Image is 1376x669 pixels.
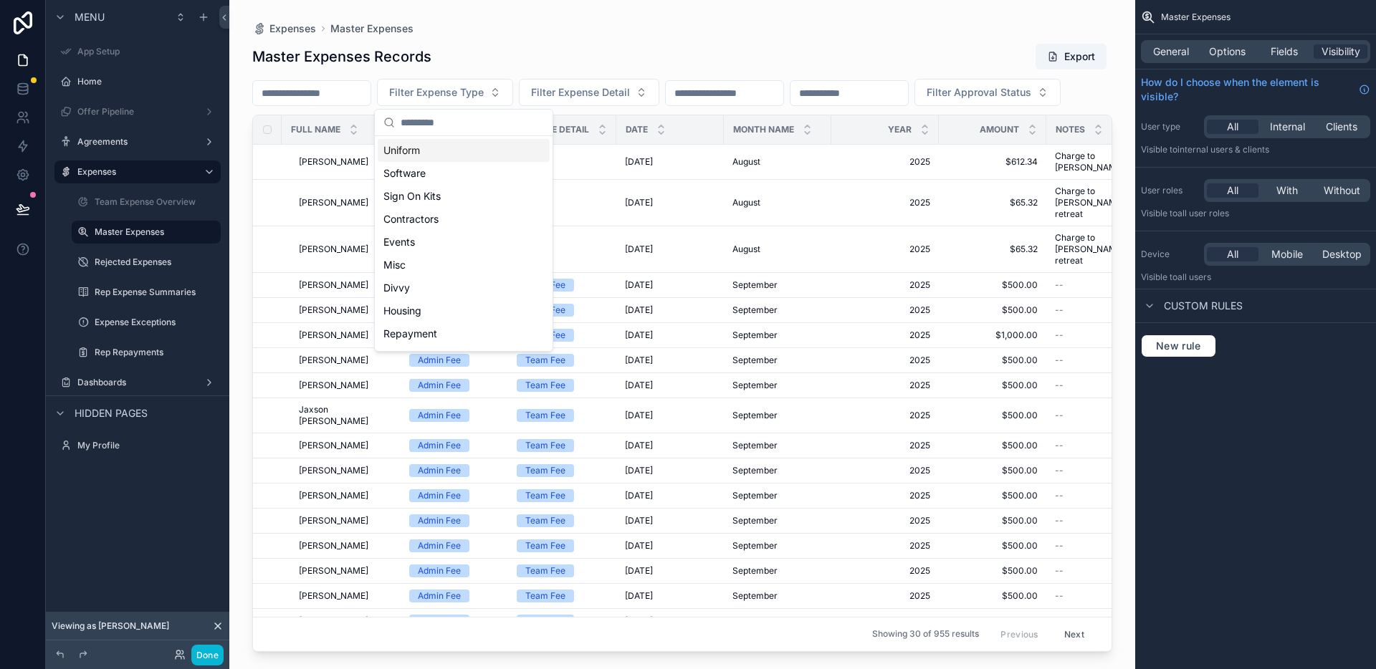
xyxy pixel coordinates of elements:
a: [DATE] [625,244,715,255]
a: September [732,440,823,451]
span: $500.00 [947,515,1038,526]
div: Suggestions [375,136,553,351]
a: September [732,410,823,421]
span: August [732,156,760,168]
div: Admin Fee [418,514,461,527]
a: Admin Fee [409,439,500,452]
a: [DATE] [625,156,715,168]
span: -- [1055,490,1064,501]
a: [DATE] [625,515,715,526]
div: Team Fee [525,379,565,392]
span: Filter Approval Status [927,85,1031,100]
a: $500.00 [947,590,1038,602]
span: $500.00 [947,490,1038,501]
div: Contractors [378,208,550,231]
a: 2025 [840,590,930,602]
a: Charge to [PERSON_NAME] fir rep retreat [1055,186,1157,220]
div: Housing [378,299,550,322]
div: Admin Fee [418,379,461,392]
a: -- [1055,304,1157,316]
div: Uniform [378,139,550,162]
a: [PERSON_NAME] [299,565,392,577]
span: [PERSON_NAME] [299,156,368,168]
a: [DATE] [625,490,715,501]
span: $65.32 [947,197,1038,208]
a: September [732,304,823,316]
span: [PERSON_NAME] [299,304,368,316]
span: -- [1055,565,1064,577]
div: Repayment [378,322,550,345]
span: [DATE] [625,156,653,168]
a: August [732,197,823,208]
span: New rule [1150,340,1207,352]
a: Offer Pipeline [54,100,221,123]
span: Master Expenses [330,21,414,36]
span: September [732,440,778,451]
a: 2025 [840,440,930,451]
button: Select Button [377,79,513,106]
a: $500.00 [947,540,1038,552]
a: September [732,355,823,366]
span: [PERSON_NAME] [299,540,368,552]
a: [PERSON_NAME] [299,304,392,316]
a: 2025 [840,244,930,255]
a: 2025 [840,156,930,168]
div: Team Fee [525,354,565,367]
a: [DATE] [625,197,715,208]
span: 2025 [840,515,930,526]
span: September [732,329,778,341]
a: [DATE] [625,355,715,366]
span: $500.00 [947,410,1038,421]
span: [PERSON_NAME] [299,590,368,602]
a: [DATE] [625,380,715,391]
a: Team Fee [517,514,608,527]
a: [PERSON_NAME] [299,590,392,602]
a: -- [1055,590,1157,602]
a: Master Expenses [72,221,221,244]
a: -- [1055,490,1157,501]
a: Team Fee [517,304,608,317]
span: [DATE] [625,440,653,451]
label: Dashboards [77,377,198,388]
a: 2025 [840,380,930,391]
a: 2025 [840,355,930,366]
div: Software [378,162,550,185]
span: [DATE] [625,197,653,208]
a: -- [1055,410,1157,421]
div: Licensing [378,345,550,368]
span: [DATE] [625,565,653,577]
div: Team Fee [525,615,565,627]
a: Rep Repayments [72,341,221,364]
a: September [732,515,823,526]
span: 2025 [840,540,930,552]
a: Team Fee [517,409,608,422]
a: Admin Fee [409,354,500,367]
a: $500.00 [947,465,1038,476]
span: September [732,540,778,552]
a: September [732,465,823,476]
a: Admin Fee [409,379,500,392]
label: App Setup [77,46,218,57]
a: [PERSON_NAME] [299,380,392,391]
label: Expenses [77,166,192,178]
a: $500.00 [947,565,1038,577]
span: 2025 [840,279,930,291]
a: Admin Fee [409,409,500,422]
span: [DATE] [625,465,653,476]
span: [DATE] [625,410,653,421]
span: [PERSON_NAME] [299,244,368,255]
a: Jaxson [PERSON_NAME] [299,404,392,427]
a: My Profile [54,434,221,457]
span: September [732,565,778,577]
span: -- [1055,540,1064,552]
div: Admin Fee [418,464,461,477]
a: Charge to [PERSON_NAME] for rep retreat [1055,232,1157,266]
span: 2025 [840,490,930,501]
